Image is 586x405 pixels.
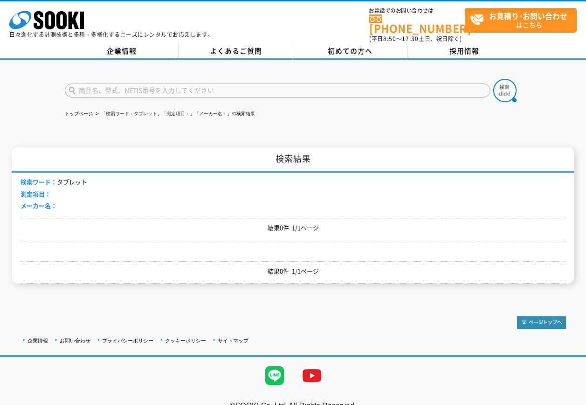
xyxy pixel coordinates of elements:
h1: 検索結果 [12,147,574,173]
span: はこちら [470,8,576,32]
p: 日々進化する計測技術と多種・多様化するニーズにレンタルでお応えします。 [9,32,214,37]
img: トップページへ [517,316,566,329]
li: 「検索ワード：タブレット」「測定項目：」「メーカー名：」の検索結果 [94,109,255,119]
img: btn_search.png [493,79,517,102]
a: プライバシーポリシー [102,338,153,343]
a: 企業情報 [28,338,48,343]
img: LINE [256,357,293,394]
a: 初めての方へ [293,44,407,58]
span: 検索ワード： [21,177,57,186]
strong: お見積り･お問い合わせ [489,10,567,21]
input: 商品名、型式、NETIS番号を入力してください [65,84,490,98]
a: お問い合わせ [60,338,90,343]
img: YouTube [293,357,331,394]
a: サイトマップ [218,338,248,343]
span: (平日 ～ 土日、祝日除く) [369,35,462,43]
a: クッキーポリシー [165,338,206,343]
a: よくあるご質問 [179,44,293,58]
span: 8:50 [383,35,396,43]
a: お見積り･お問い合わせはこちら [465,8,577,33]
a: 企業情報 [65,44,179,58]
span: お電話でのお問い合わせは [369,8,465,14]
p: 結果0件 1/1ページ [21,223,566,233]
span: メーカー名： [21,201,57,210]
li: タブレット [21,177,87,187]
span: 17:30 [402,35,419,43]
span: 初めての方へ [328,46,372,56]
a: 採用情報 [407,44,522,58]
a: トップページ [65,111,93,116]
span: 測定項目： [21,189,51,198]
p: 結果0件 1/1ページ [21,266,566,276]
a: [PHONE_NUMBER] [369,14,465,34]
